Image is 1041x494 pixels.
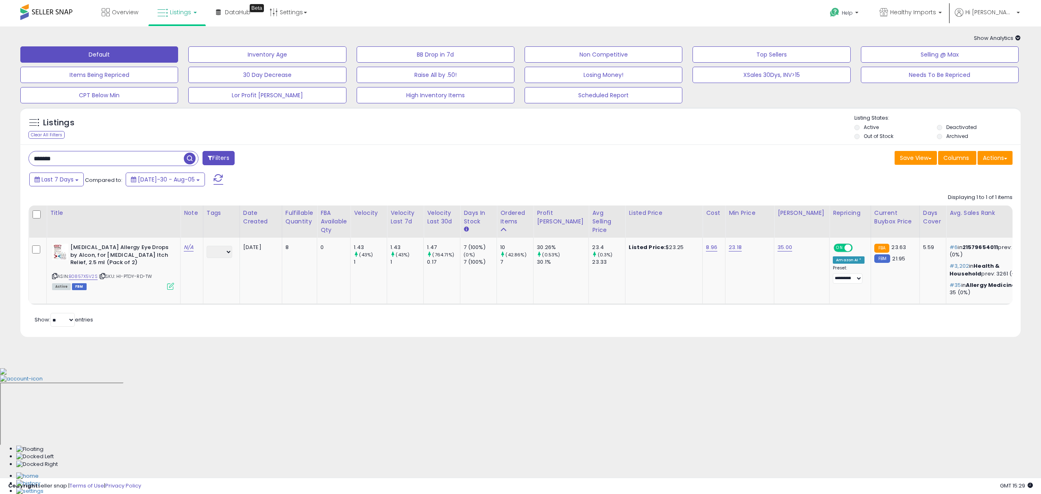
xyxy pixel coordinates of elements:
button: Selling @ Max [861,46,1019,63]
div: ASIN: [52,244,174,289]
a: B0857X5V2S [69,273,98,280]
button: CPT Below Min [20,87,178,103]
button: Save View [895,151,937,165]
div: Amazon AI * [833,256,865,264]
div: Cost [706,209,722,217]
div: FBA Available Qty [320,209,347,234]
button: 30 Day Decrease [188,67,346,83]
button: Default [20,46,178,63]
small: (43%) [359,251,373,258]
button: Lor Profit [PERSON_NAME] [188,87,346,103]
a: Hi [PERSON_NAME] [955,8,1020,26]
button: Needs To Be Repriced [861,67,1019,83]
button: [DATE]-30 - Aug-05 [126,173,205,186]
label: Archived [946,133,968,140]
div: Velocity [354,209,383,217]
span: Overview [112,8,138,16]
button: Scheduled Report [525,87,682,103]
small: (43%) [396,251,409,258]
div: Current Buybox Price [874,209,916,226]
b: Listed Price: [629,243,666,251]
i: Get Help [830,7,840,17]
span: #35 [950,281,961,289]
p: in prev: 3261 (-2%) [950,262,1029,277]
button: High Inventory Items [357,87,514,103]
button: Non Competitive [525,46,682,63]
img: Docked Left [16,453,54,461]
small: FBM [874,254,890,263]
div: 0 [320,244,344,251]
a: 8.96 [706,243,717,251]
button: Top Sellers [693,46,850,63]
span: Hi [PERSON_NAME] [965,8,1014,16]
div: Listed Price [629,209,699,217]
div: Profit [PERSON_NAME] [537,209,585,226]
small: (0%) [464,251,475,258]
p: Listing States: [854,114,1021,122]
div: 1.47 [427,244,460,251]
span: Help [842,9,853,16]
a: Help [823,1,867,26]
span: Last 7 Days [41,175,74,184]
div: 10 [500,244,533,251]
div: Min Price [729,209,771,217]
div: Velocity Last 7d [390,209,420,226]
a: 23.18 [729,243,742,251]
div: 23.33 [592,258,625,266]
div: Title [50,209,177,217]
span: Show: entries [35,316,93,324]
div: Displaying 1 to 1 of 1 items [948,194,1013,201]
div: 30.1% [537,258,588,266]
div: Tags [207,209,236,217]
div: 1 [390,258,423,266]
span: Columns [943,154,969,162]
div: 23.4 [592,244,625,251]
button: Items Being Repriced [20,67,178,83]
span: DataHub [225,8,250,16]
span: | SKU: HI-PTDY-RD-TW [99,273,152,280]
div: 1.43 [390,244,423,251]
button: Raise All by .50! [357,67,514,83]
div: Days Cover [923,209,943,226]
span: FBM [72,283,87,290]
div: 0.17 [427,258,460,266]
img: Home [16,472,39,480]
span: 23.63 [891,243,906,251]
small: Days In Stock. [464,226,468,233]
a: 35.00 [777,243,792,251]
p: in prev: 35 (0%) [950,282,1029,296]
span: Healthy Imports [890,8,936,16]
span: Allergy Medicine [966,281,1015,289]
button: Last 7 Days [29,173,84,186]
img: Floating [16,446,44,453]
img: History [16,480,40,487]
div: [PERSON_NAME] [777,209,826,217]
button: Actions [978,151,1013,165]
small: (0.53%) [542,251,560,258]
div: 5.59 [923,244,940,251]
small: (42.86%) [505,251,526,258]
label: Deactivated [946,124,977,131]
span: Health & Household [950,262,1000,277]
img: 41lyrfYXQoL._SL40_.jpg [52,244,68,260]
p: in prev: 6 (0%) [950,244,1029,258]
div: Clear All Filters [28,131,65,139]
button: Filters [203,151,234,165]
div: 7 (100%) [464,258,497,266]
div: [DATE] [243,244,276,251]
div: Date Created [243,209,279,226]
div: Avg. Sales Rank [950,209,1032,217]
label: Active [864,124,879,131]
div: 7 [500,258,533,266]
span: OFF [852,245,865,251]
span: #3,202 [950,262,969,270]
button: XSales 30Dys, INV>15 [693,67,850,83]
span: [DATE]-30 - Aug-05 [138,175,195,184]
div: Days In Stock [464,209,493,226]
div: 1 [354,258,387,266]
h5: Listings [43,117,74,129]
div: Tooltip anchor [250,4,264,12]
span: 21579654011 [963,243,998,251]
div: Preset: [833,265,865,284]
small: FBA [874,244,889,253]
